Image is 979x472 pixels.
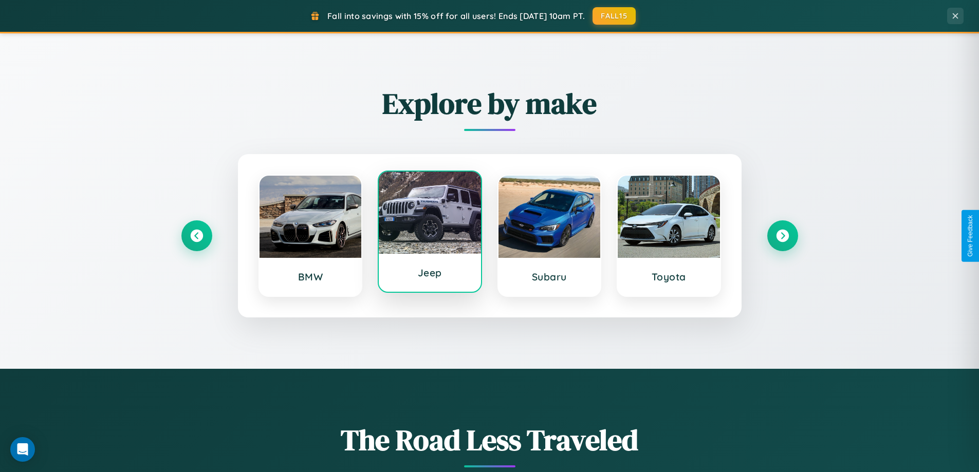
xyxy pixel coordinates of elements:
h1: The Road Less Traveled [181,420,798,460]
span: Fall into savings with 15% off for all users! Ends [DATE] 10am PT. [327,11,585,21]
h3: Toyota [628,271,710,283]
div: Give Feedback [967,215,974,257]
button: FALL15 [593,7,636,25]
h3: Jeep [389,267,471,279]
h3: Subaru [509,271,590,283]
div: Open Intercom Messenger [10,437,35,462]
h3: BMW [270,271,352,283]
h2: Explore by make [181,84,798,123]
